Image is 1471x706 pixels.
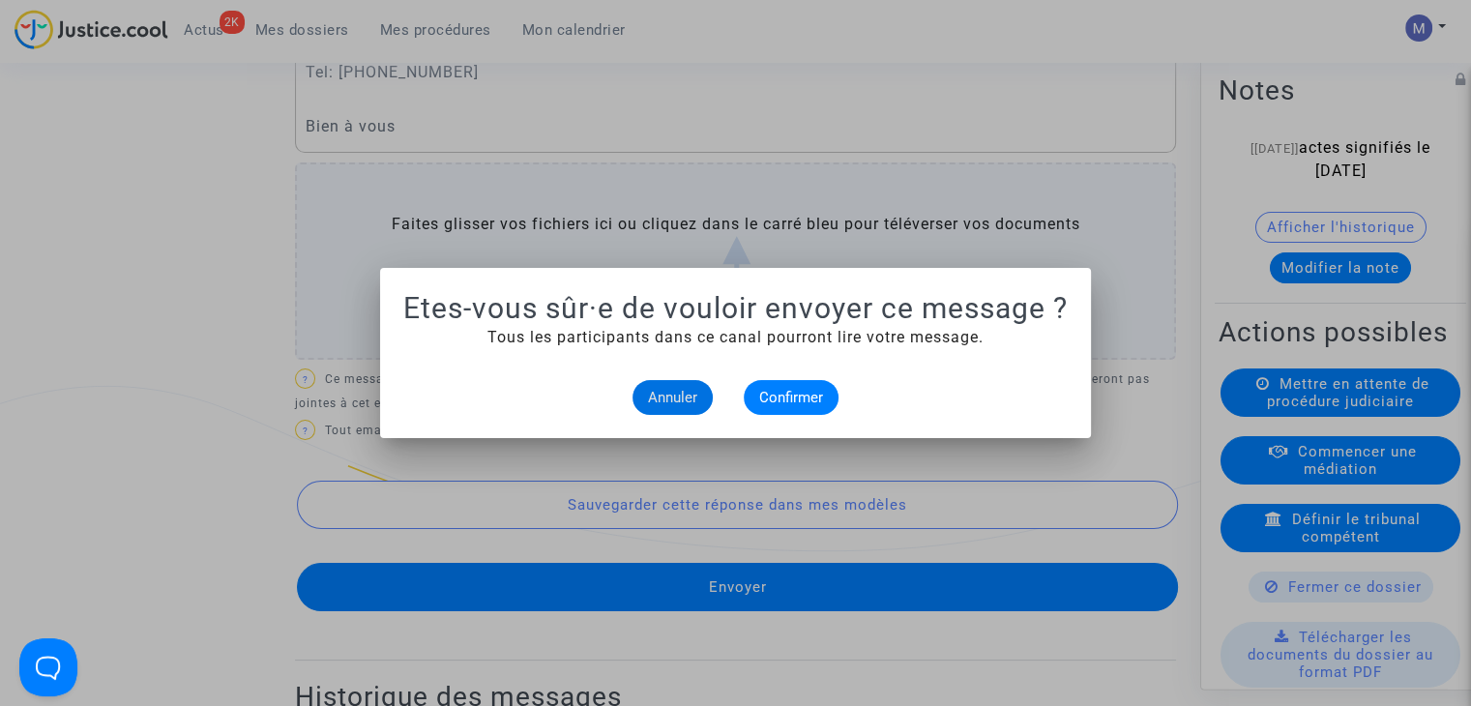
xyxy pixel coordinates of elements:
[487,328,984,346] span: Tous les participants dans ce canal pourront lire votre message.
[744,380,838,415] button: Confirmer
[759,389,823,406] span: Confirmer
[19,638,77,696] iframe: Help Scout Beacon - Open
[648,389,697,406] span: Annuler
[403,291,1068,326] h1: Etes-vous sûr·e de vouloir envoyer ce message ?
[633,380,713,415] button: Annuler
